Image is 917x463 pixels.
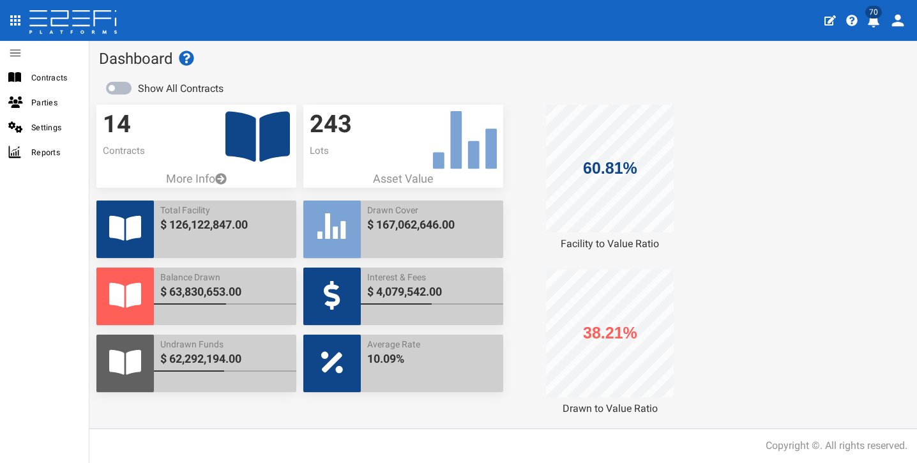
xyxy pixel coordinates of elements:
p: Contracts [103,144,290,158]
span: Total Facility [160,204,290,216]
span: Settings [31,120,79,135]
span: Interest & Fees [367,271,497,284]
span: Average Rate [367,338,497,351]
h1: Dashboard [99,50,907,67]
p: Lots [310,144,497,158]
a: More Info [96,171,296,187]
span: Undrawn Funds [160,338,290,351]
span: 10.09% [367,351,497,367]
span: $ 167,062,646.00 [367,216,497,233]
span: $ 63,830,653.00 [160,284,290,300]
h3: 243 [310,111,497,138]
span: $ 62,292,194.00 [160,351,290,367]
div: Copyright ©. All rights reserved. [766,439,907,453]
div: Drawn to Value Ratio [510,402,710,416]
p: Asset Value [303,171,503,187]
span: Drawn Cover [367,204,497,216]
div: Facility to Value Ratio [510,237,710,252]
span: $ 4,079,542.00 [367,284,497,300]
span: Parties [31,95,79,110]
span: $ 126,122,847.00 [160,216,290,233]
h3: 14 [103,111,290,138]
span: Reports [31,145,79,160]
span: Contracts [31,70,79,85]
span: Balance Drawn [160,271,290,284]
label: Show All Contracts [138,82,224,96]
